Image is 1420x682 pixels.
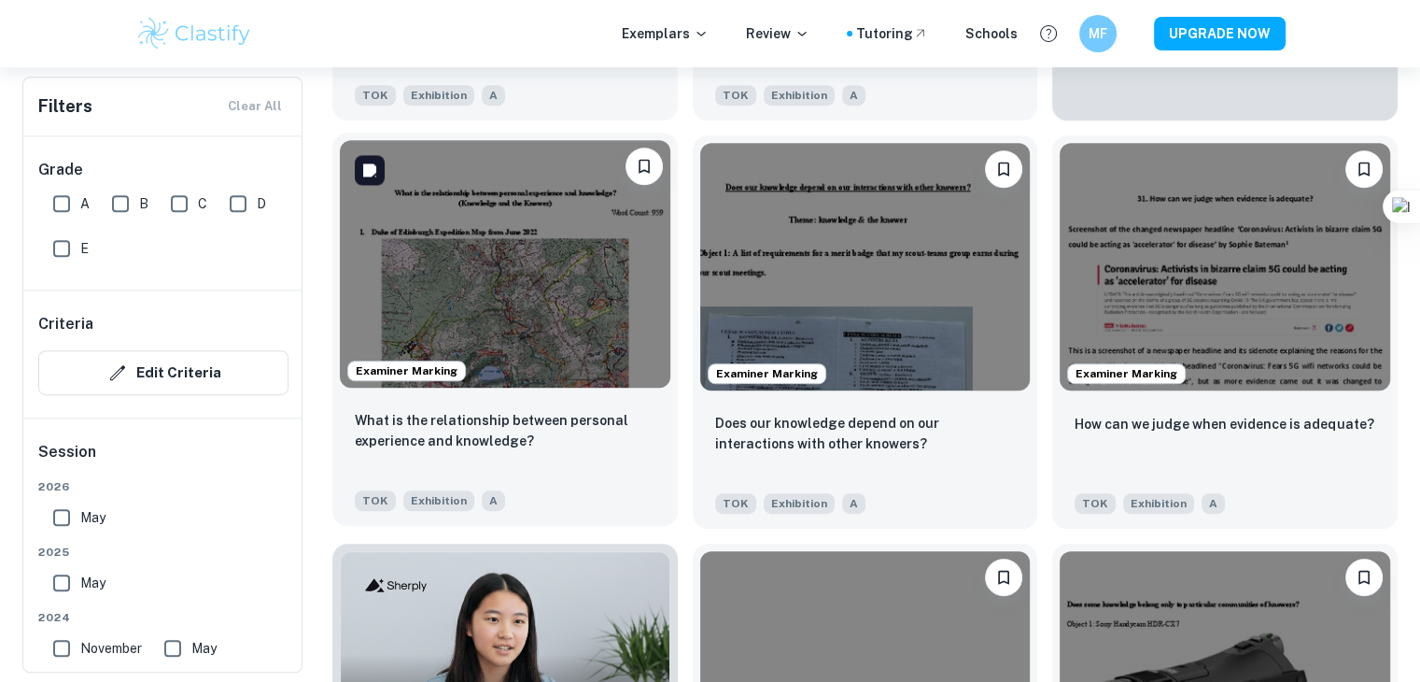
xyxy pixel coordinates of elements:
[403,85,474,106] span: Exhibition
[403,490,474,511] span: Exhibition
[1075,493,1116,514] span: TOK
[1123,493,1194,514] span: Exhibition
[715,85,756,106] span: TOK
[715,413,1016,454] p: Does our knowledge depend on our interactions with other knowers?
[80,507,105,528] span: May
[764,85,835,106] span: Exhibition
[842,85,865,106] span: A
[1068,365,1185,382] span: Examiner Marking
[38,313,93,335] h6: Criteria
[1202,493,1225,514] span: A
[139,193,148,214] span: B
[80,573,105,593] span: May
[764,493,835,514] span: Exhibition
[38,478,288,495] span: 2026
[355,410,655,451] p: What is the relationship between personal experience and knowledge?
[1345,150,1383,188] button: Bookmark
[1079,15,1117,52] button: MF
[355,490,396,511] span: TOK
[482,85,505,106] span: A
[348,362,465,379] span: Examiner Marking
[38,609,288,626] span: 2024
[135,15,254,52] img: Clastify logo
[38,350,288,395] button: Edit Criteria
[38,544,288,561] span: 2025
[1087,23,1108,44] h6: MF
[257,193,266,214] span: D
[622,23,709,44] p: Exemplars
[965,23,1018,44] a: Schools
[746,23,809,44] p: Review
[38,93,92,120] h6: Filters
[715,493,756,514] span: TOK
[1154,17,1286,50] button: UPGRADE NOW
[842,493,865,514] span: A
[1345,559,1383,596] button: Bookmark
[482,490,505,511] span: A
[191,638,217,659] span: May
[985,559,1022,596] button: Bookmark
[985,150,1022,188] button: Bookmark
[709,365,825,382] span: Examiner Marking
[80,238,89,259] span: E
[700,143,1031,391] img: TOK Exhibition example thumbnail: Does our knowledge depend on our interac
[856,23,928,44] a: Tutoring
[1075,414,1373,434] p: How can we judge when evidence is adequate?
[355,85,396,106] span: TOK
[332,135,678,529] a: Examiner MarkingBookmarkWhat is the relationship between personal experience and knowledge? TOKEx...
[38,159,288,181] h6: Grade
[1033,18,1064,50] button: Help and Feedback
[80,193,90,214] span: A
[38,441,288,478] h6: Session
[198,193,207,214] span: C
[340,140,670,388] img: TOK Exhibition example thumbnail: What is the relationship between persona
[693,135,1038,529] a: Examiner MarkingBookmarkDoes our knowledge depend on our interactions with other knowers?TOKExhib...
[1060,143,1390,391] img: TOK Exhibition example thumbnail: How can we judge when evidence is adequa
[1052,135,1398,529] a: Examiner MarkingBookmarkHow can we judge when evidence is adequate?TOKExhibitionA
[80,638,142,659] span: November
[626,148,663,185] button: Bookmark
